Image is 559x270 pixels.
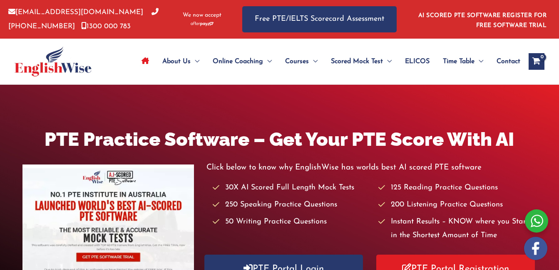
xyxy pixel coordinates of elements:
span: ELICOS [405,47,430,76]
li: Instant Results – KNOW where you Stand in the Shortest Amount of Time [378,215,537,243]
span: About Us [162,47,191,76]
span: Menu Toggle [309,47,318,76]
a: CoursesMenu Toggle [278,47,324,76]
span: Menu Toggle [475,47,483,76]
span: Courses [285,47,309,76]
nav: Site Navigation: Main Menu [135,47,520,76]
a: [EMAIL_ADDRESS][DOMAIN_NAME] [8,9,143,16]
a: Scored Mock TestMenu Toggle [324,47,398,76]
span: Menu Toggle [263,47,272,76]
a: Free PTE/IELTS Scorecard Assessment [242,6,397,32]
a: Contact [490,47,520,76]
a: 1300 000 783 [81,23,131,30]
a: AI SCORED PTE SOFTWARE REGISTER FOR FREE SOFTWARE TRIAL [418,12,547,29]
a: Online CoachingMenu Toggle [206,47,278,76]
a: ELICOS [398,47,436,76]
span: Contact [497,47,520,76]
p: Click below to know why EnglishWise has worlds best AI scored PTE software [206,161,537,174]
li: 200 Listening Practice Questions [378,198,537,212]
aside: Header Widget 1 [413,6,551,33]
a: About UsMenu Toggle [156,47,206,76]
span: We now accept [183,11,221,20]
img: white-facebook.png [524,237,547,260]
span: Time Table [443,47,475,76]
span: Menu Toggle [191,47,199,76]
li: 125 Reading Practice Questions [378,181,537,195]
h1: PTE Practice Software – Get Your PTE Score With AI [22,126,537,152]
span: Online Coaching [213,47,263,76]
span: Menu Toggle [383,47,392,76]
li: 50 Writing Practice Questions [213,215,371,229]
img: Afterpay-Logo [191,22,214,26]
li: 30X AI Scored Full Length Mock Tests [213,181,371,195]
li: 250 Speaking Practice Questions [213,198,371,212]
a: [PHONE_NUMBER] [8,9,159,29]
img: cropped-ew-logo [15,47,92,76]
a: View Shopping Cart, empty [529,53,544,70]
a: Time TableMenu Toggle [436,47,490,76]
span: Scored Mock Test [331,47,383,76]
